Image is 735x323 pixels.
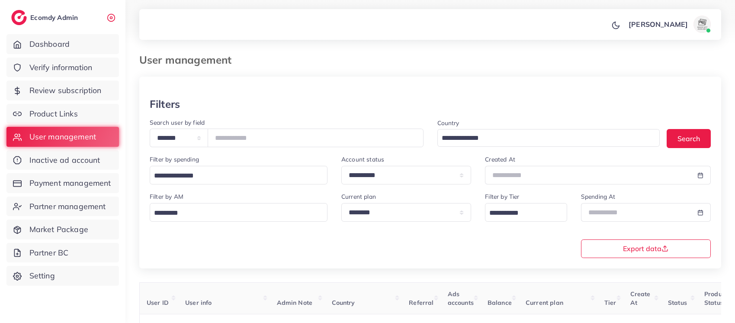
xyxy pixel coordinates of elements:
span: Product Links [29,108,78,120]
span: Admin Note [277,299,313,307]
input: Search for option [151,207,316,220]
span: Current plan [526,299,563,307]
a: Setting [6,266,119,286]
a: User management [6,127,119,147]
div: Search for option [485,203,567,222]
span: Referral [409,299,433,307]
label: Search user by field [150,118,205,127]
button: Export data [581,239,711,258]
span: Setting [29,270,55,281]
img: avatar [693,16,711,33]
label: Country [437,119,459,127]
input: Search for option [439,132,649,145]
p: [PERSON_NAME] [629,19,688,29]
a: Review subscription [6,81,119,100]
span: User info [185,299,212,307]
span: Inactive ad account [29,155,100,166]
span: Tier [604,299,616,307]
img: logo [11,10,27,25]
label: Filter by Tier [485,192,519,201]
h2: Ecomdy Admin [30,13,80,22]
h3: Filters [150,98,180,110]
span: Verify information [29,62,93,73]
a: Partner BC [6,243,119,263]
label: Filter by AM [150,192,183,201]
label: Filter by spending [150,155,199,164]
h3: User management [139,54,238,66]
div: Search for option [150,166,327,184]
input: Search for option [486,207,556,220]
span: Payment management [29,178,111,189]
span: Review subscription [29,85,102,96]
span: Country [332,299,355,307]
label: Created At [485,155,515,164]
a: [PERSON_NAME]avatar [624,16,714,33]
span: User ID [147,299,169,307]
a: Inactive ad account [6,150,119,170]
div: Search for option [150,203,327,222]
a: Dashboard [6,34,119,54]
a: Product Links [6,104,119,124]
button: Search [667,129,711,148]
span: Dashboard [29,39,70,50]
span: Ads accounts [448,290,474,307]
a: Verify information [6,58,119,78]
span: Partner BC [29,247,69,258]
a: Partner management [6,197,119,216]
div: Search for option [437,129,660,147]
span: Status [668,299,687,307]
input: Search for option [151,169,316,183]
span: Partner management [29,201,106,212]
span: Export data [623,245,668,252]
a: Payment management [6,173,119,193]
span: Product Status [704,290,727,307]
span: Balance [488,299,512,307]
span: Market Package [29,224,88,235]
span: User management [29,131,96,142]
label: Account status [341,155,384,164]
label: Current plan [341,192,376,201]
a: Market Package [6,220,119,239]
span: Create At [630,290,651,307]
label: Spending At [581,192,616,201]
a: logoEcomdy Admin [11,10,80,25]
